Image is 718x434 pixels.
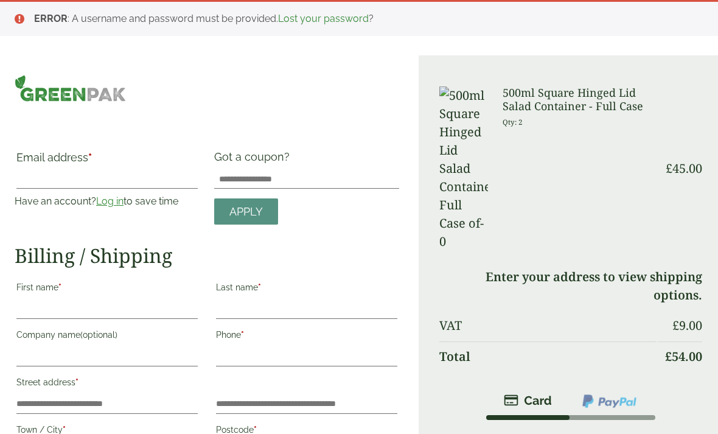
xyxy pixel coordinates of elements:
[15,75,126,102] img: GreenPak Supplies
[88,151,92,164] abbr: required
[34,12,699,26] li: : A username and password must be provided. ?
[229,205,263,219] span: Apply
[672,317,702,334] bdi: 9.00
[15,194,200,209] p: Have an account? to save time
[672,317,679,334] span: £
[581,393,638,409] img: ppcp-gateway.png
[439,341,657,371] th: Total
[216,326,397,347] label: Phone
[665,348,702,365] bdi: 54.00
[665,348,672,365] span: £
[666,160,672,177] span: £
[241,330,244,340] abbr: required
[214,198,278,225] a: Apply
[503,86,657,113] h3: 500ml Square Hinged Lid Salad Container - Full Case
[16,326,198,347] label: Company name
[16,279,198,299] label: First name
[216,279,397,299] label: Last name
[439,311,657,340] th: VAT
[666,160,702,177] bdi: 45.00
[96,195,124,207] a: Log in
[16,374,198,394] label: Street address
[439,86,488,251] img: 500ml Square Hinged Lid Salad Container-Full Case of-0
[16,152,198,169] label: Email address
[504,393,552,408] img: stripe.png
[439,262,702,310] td: Enter your address to view shipping options.
[34,13,68,24] strong: ERROR
[258,282,261,292] abbr: required
[214,150,295,169] label: Got a coupon?
[80,330,117,340] span: (optional)
[58,282,61,292] abbr: required
[503,117,523,127] small: Qty: 2
[75,377,78,387] abbr: required
[15,244,399,267] h2: Billing / Shipping
[278,13,369,24] a: Lost your password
